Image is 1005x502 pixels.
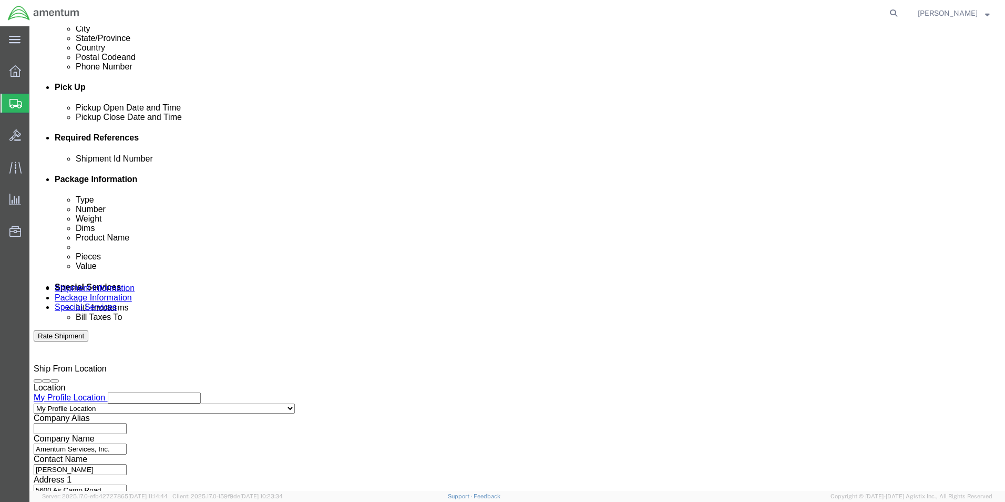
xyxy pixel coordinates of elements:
span: Client: 2025.17.0-159f9de [172,493,283,499]
span: Zachary Bolhuis [918,7,978,19]
iframe: FS Legacy Container [29,26,1005,491]
span: Server: 2025.17.0-efb42727865 [42,493,168,499]
button: [PERSON_NAME] [917,7,990,19]
span: [DATE] 10:23:34 [240,493,283,499]
img: logo [7,5,80,21]
a: Feedback [474,493,500,499]
span: Copyright © [DATE]-[DATE] Agistix Inc., All Rights Reserved [830,492,992,501]
span: [DATE] 11:14:44 [128,493,168,499]
a: Support [448,493,474,499]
